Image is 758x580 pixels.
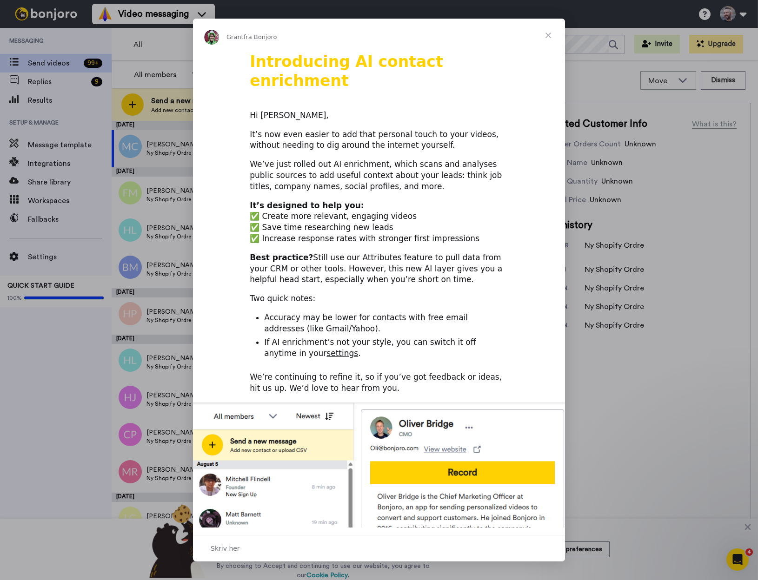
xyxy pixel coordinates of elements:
img: Profile image for Grant [204,30,219,45]
div: We’re continuing to refine it, so if you’ve got feedback or ideas, hit us up. We’d love to hear f... [250,372,508,394]
b: Introducing AI contact enrichment [250,53,443,90]
div: Still use our Attributes feature to pull data from your CRM or other tools. However, this new AI ... [250,252,508,285]
span: Grant [226,33,244,40]
a: settings [326,349,358,358]
b: Best practice? [250,253,313,262]
div: Hi [PERSON_NAME], [250,110,508,121]
div: ✅ Create more relevant, engaging videos ✅ Save time researching new leads ✅ Increase response rat... [250,200,508,244]
li: Accuracy may be lower for contacts with free email addresses (like Gmail/Yahoo). [264,312,508,335]
span: Luk [532,19,565,52]
span: Skriv her [211,542,240,554]
div: It’s now even easier to add that personal touch to your videos, without needing to dig around the... [250,129,508,152]
div: Åbn samtale og svar [193,535,565,561]
div: Two quick notes: [250,293,508,304]
span: fra Bonjoro [244,33,277,40]
div: We’ve just rolled out AI enrichment, which scans and analyses public sources to add useful contex... [250,159,508,192]
b: It’s designed to help you: [250,201,364,210]
li: If AI enrichment’s not your style, you can switch it off anytime in your . [264,337,508,359]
